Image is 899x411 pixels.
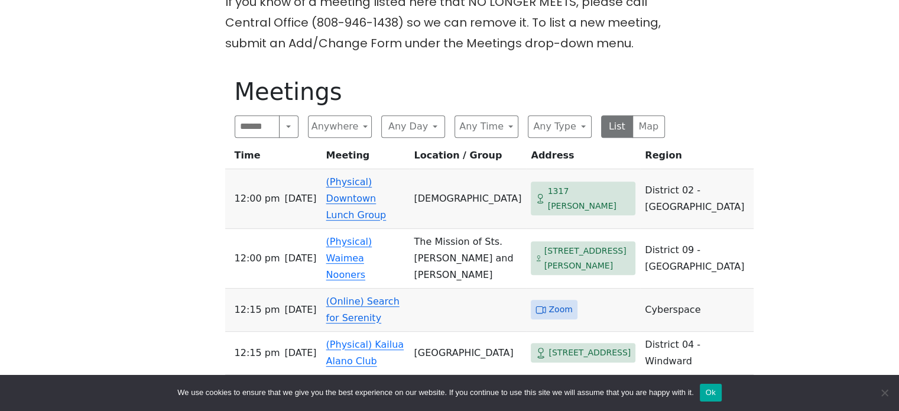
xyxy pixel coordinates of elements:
span: 1317 [PERSON_NAME] [548,184,631,213]
span: 12:15 PM [235,345,280,361]
td: [GEOGRAPHIC_DATA] [409,332,526,375]
button: Search [279,115,298,138]
a: (Physical) Waimea Nooners [326,236,372,280]
button: List [601,115,634,138]
th: Region [640,147,754,169]
span: [DATE] [284,302,316,318]
span: No [878,387,890,399]
span: [DATE] [284,190,316,207]
a: (Physical) Downtown Lunch Group [326,176,387,221]
button: Any Time [455,115,518,138]
span: We use cookies to ensure that we give you the best experience on our website. If you continue to ... [177,387,693,399]
span: 12:15 PM [235,302,280,318]
th: Location / Group [409,147,526,169]
button: Anywhere [308,115,372,138]
input: Search [235,115,280,138]
button: Ok [700,384,722,402]
button: Any Day [381,115,445,138]
button: Any Type [528,115,592,138]
span: [DATE] [284,250,316,267]
span: [STREET_ADDRESS][PERSON_NAME] [544,244,631,273]
td: District 04 - Windward [640,332,754,375]
td: District 02 - [GEOGRAPHIC_DATA] [640,169,754,229]
td: Cyberspace [640,289,754,332]
td: The Mission of Sts. [PERSON_NAME] and [PERSON_NAME] [409,229,526,289]
a: (Online) Search for Serenity [326,296,400,323]
h1: Meetings [235,77,665,106]
a: (Physical) Kailua Alano Club [326,339,404,367]
th: Meeting [322,147,410,169]
span: [DATE] [284,345,316,361]
td: District 09 - [GEOGRAPHIC_DATA] [640,229,754,289]
span: 12:00 PM [235,190,280,207]
button: Map [632,115,665,138]
th: Address [526,147,640,169]
span: 12:00 PM [235,250,280,267]
span: [STREET_ADDRESS] [549,345,631,360]
th: Time [225,147,322,169]
span: Zoom [549,302,572,317]
td: [DEMOGRAPHIC_DATA] [409,169,526,229]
